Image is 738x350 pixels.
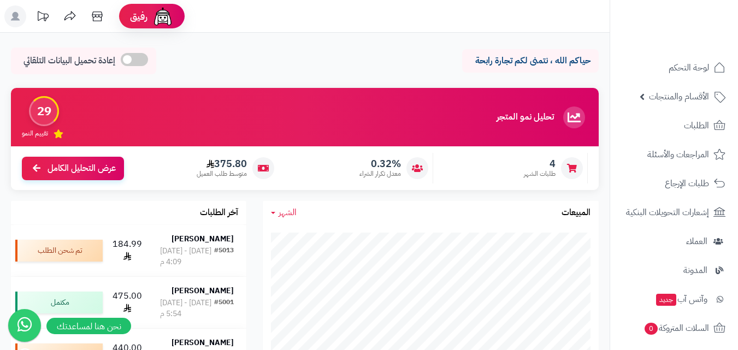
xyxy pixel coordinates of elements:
[48,162,116,175] span: عرض التحليل الكامل
[626,205,709,220] span: إشعارات التحويلات البنكية
[214,246,234,268] div: #5013
[643,321,709,336] span: السلات المتروكة
[172,233,234,245] strong: [PERSON_NAME]
[647,147,709,162] span: المراجعات والأسئلة
[524,169,556,179] span: طلبات الشهر
[617,286,731,312] a: وآتس آبجديد
[359,158,401,170] span: 0.32%
[271,206,297,219] a: الشهر
[23,55,115,67] span: إعادة تحميل البيانات التلقائي
[172,285,234,296] strong: [PERSON_NAME]
[617,141,731,168] a: المراجعات والأسئلة
[470,55,591,67] p: حياكم الله ، نتمنى لكم تجارة رابحة
[497,112,554,122] h3: تحليل نمو المتجر
[617,199,731,226] a: إشعارات التحويلات البنكية
[645,323,658,335] span: 0
[130,10,147,23] span: رفيق
[160,298,214,319] div: [DATE] - [DATE] 5:54 م
[617,257,731,283] a: المدونة
[656,294,676,306] span: جديد
[15,240,103,262] div: تم شحن الطلب
[160,246,214,268] div: [DATE] - [DATE] 4:09 م
[359,169,401,179] span: معدل تكرار الشراء
[172,337,234,348] strong: [PERSON_NAME]
[107,277,147,328] td: 475.00
[524,158,556,170] span: 4
[214,298,234,319] div: #5001
[22,129,48,138] span: تقييم النمو
[22,157,124,180] a: عرض التحليل الكامل
[684,118,709,133] span: الطلبات
[107,225,147,276] td: 184.99
[617,170,731,197] a: طلبات الإرجاع
[197,169,247,179] span: متوسط طلب العميل
[649,89,709,104] span: الأقسام والمنتجات
[655,292,707,307] span: وآتس آب
[562,208,591,218] h3: المبيعات
[197,158,247,170] span: 375.80
[152,5,174,27] img: ai-face.png
[686,234,707,249] span: العملاء
[617,315,731,341] a: السلات المتروكة0
[15,292,103,313] div: مكتمل
[29,5,56,30] a: تحديثات المنصة
[200,208,238,218] h3: آخر الطلبات
[665,176,709,191] span: طلبات الإرجاع
[617,55,731,81] a: لوحة التحكم
[683,263,707,278] span: المدونة
[669,60,709,75] span: لوحة التحكم
[279,206,297,219] span: الشهر
[617,228,731,254] a: العملاء
[617,112,731,139] a: الطلبات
